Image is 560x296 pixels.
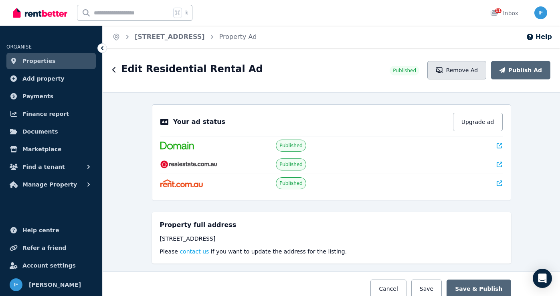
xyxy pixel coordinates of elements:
span: Published [393,67,416,74]
span: Properties [22,56,56,66]
span: Marketplace [22,144,61,154]
button: contact us [180,247,209,255]
a: Properties [6,53,96,69]
a: Finance report [6,106,96,122]
span: k [185,10,188,16]
div: Open Intercom Messenger [533,269,552,288]
nav: Breadcrumb [103,26,266,48]
span: Help centre [22,225,59,235]
a: Payments [6,88,96,104]
button: Help [526,32,552,42]
a: [STREET_ADDRESS] [135,33,205,41]
button: Publish Ad [491,61,550,79]
span: [PERSON_NAME] [29,280,81,290]
p: Please if you want to update the address for the listing. [160,247,503,255]
span: ORGANISE [6,44,32,50]
button: Remove Ad [427,61,486,79]
span: Published [279,161,303,168]
img: Rent.com.au [160,179,203,187]
span: Finance report [22,109,69,119]
img: RentBetter [13,7,67,19]
span: Add property [22,74,65,83]
a: Documents [6,124,96,140]
button: Manage Property [6,176,96,193]
a: Refer a friend [6,240,96,256]
button: Find a tenant [6,159,96,175]
div: [STREET_ADDRESS] [160,235,503,243]
a: Help centre [6,222,96,238]
span: Published [279,180,303,187]
span: Account settings [22,261,76,270]
p: Your ad status [173,117,225,127]
span: Payments [22,91,53,101]
span: 11 [495,8,501,13]
h1: Edit Residential Rental Ad [121,63,263,75]
a: Marketplace [6,141,96,157]
span: Published [279,142,303,149]
a: Property Ad [219,33,257,41]
span: Documents [22,127,58,136]
span: Manage Property [22,180,77,189]
img: Isabella Ford [10,278,22,291]
span: Refer a friend [22,243,66,253]
img: Isabella Ford [534,6,547,19]
img: RealEstate.com.au [160,160,218,168]
span: Find a tenant [22,162,65,172]
h5: Property full address [160,220,237,230]
img: Domain.com.au [160,142,194,150]
button: Upgrade ad [453,113,503,131]
a: Account settings [6,257,96,274]
div: Inbox [490,9,518,17]
a: Add property [6,71,96,87]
